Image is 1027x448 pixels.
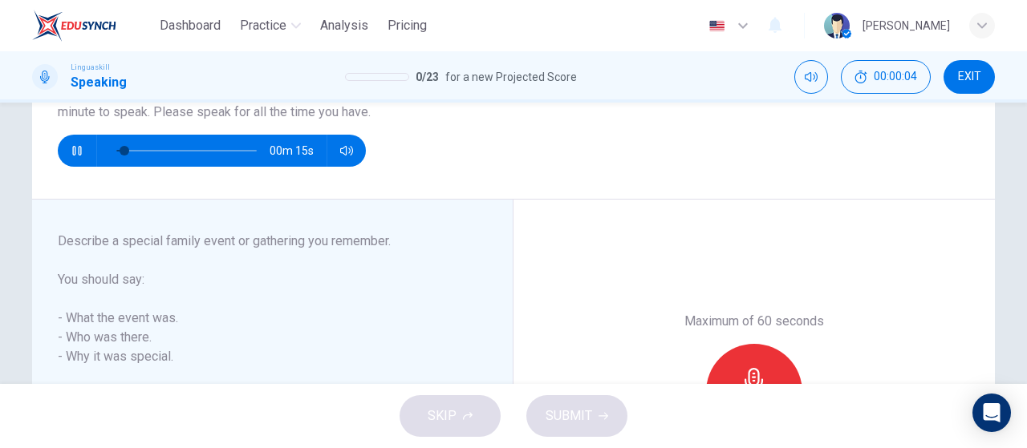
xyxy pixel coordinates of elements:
img: EduSynch logo [32,10,116,42]
span: Dashboard [160,16,221,35]
div: Hide [841,60,931,94]
button: Practice [233,11,307,40]
span: 00:00:04 [874,71,917,83]
h6: Maximum of 60 seconds [684,312,824,331]
h6: - Who was there. [58,328,468,347]
button: 00:00:04 [841,60,931,94]
span: EXIT [958,71,981,83]
button: Dashboard [153,11,227,40]
span: 00m 15s [270,135,327,167]
span: Linguaskill [71,62,110,73]
div: [PERSON_NAME] [863,16,950,35]
span: 0 / 23 [416,67,439,87]
h6: - Why it was special. [58,347,468,366]
button: Record [706,344,802,440]
span: Analysis [320,16,368,35]
a: EduSynch logo [32,10,153,42]
img: Profile picture [824,13,850,38]
button: Analysis [314,11,375,40]
h6: - What the event was. [58,309,468,328]
span: Practice [240,16,286,35]
span: for a new Projected Score [445,67,577,87]
img: en [707,20,727,32]
h6: Describe a special family event or gathering you remember. [58,232,468,251]
div: Open Intercom Messenger [972,394,1011,432]
button: EXIT [944,60,995,94]
div: Mute [794,60,828,94]
h6: You should say: [58,270,468,289]
span: Pricing [388,16,427,35]
button: Pricing [381,11,433,40]
h1: Speaking [71,73,127,92]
